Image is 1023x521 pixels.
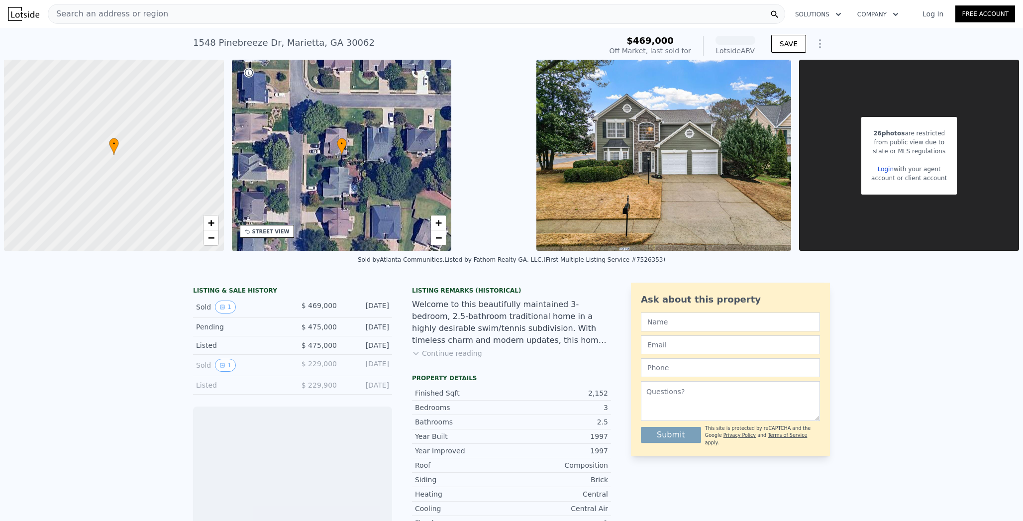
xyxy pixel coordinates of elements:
[716,46,755,56] div: Lotside ARV
[871,138,947,147] div: from public view due to
[768,432,807,438] a: Terms of Service
[511,403,608,413] div: 3
[193,287,392,297] div: LISTING & SALE HISTORY
[536,60,791,251] img: Sale: 13631879 Parcel: 17544453
[771,35,806,53] button: SAVE
[415,417,511,427] div: Bathrooms
[849,5,907,23] button: Company
[302,360,337,368] span: $ 229,000
[337,138,347,155] div: •
[415,504,511,514] div: Cooling
[302,341,337,349] span: $ 475,000
[412,299,611,346] div: Welcome to this beautifully maintained 3-bedroom, 2.5-bathroom traditional home in a highly desir...
[871,129,947,138] div: are restricted
[723,432,756,438] a: Privacy Policy
[511,475,608,485] div: Brick
[412,287,611,295] div: Listing Remarks (Historical)
[196,359,285,372] div: Sold
[511,388,608,398] div: 2,152
[415,475,511,485] div: Siding
[196,322,285,332] div: Pending
[337,139,347,148] span: •
[787,5,849,23] button: Solutions
[109,139,119,148] span: •
[415,446,511,456] div: Year Improved
[415,403,511,413] div: Bedrooms
[878,166,894,173] a: Login
[641,313,820,331] input: Name
[641,427,701,443] button: Submit
[511,446,608,456] div: 1997
[873,130,905,137] span: 26 photos
[511,489,608,499] div: Central
[48,8,168,20] span: Search an address or region
[641,293,820,307] div: Ask about this property
[193,36,375,50] div: 1548 Pinebreeze Dr , Marietta , GA 30062
[252,228,290,235] div: STREET VIEW
[415,388,511,398] div: Finished Sqft
[415,431,511,441] div: Year Built
[911,9,955,19] a: Log In
[215,359,236,372] button: View historical data
[196,380,285,390] div: Listed
[345,380,389,390] div: [DATE]
[641,358,820,377] input: Phone
[8,7,39,21] img: Lotside
[431,230,446,245] a: Zoom out
[810,34,830,54] button: Show Options
[415,460,511,470] div: Roof
[412,348,482,358] button: Continue reading
[207,216,214,229] span: +
[871,174,947,183] div: account or client account
[511,504,608,514] div: Central Air
[641,335,820,354] input: Email
[345,301,389,313] div: [DATE]
[894,166,941,173] span: with your agent
[302,323,337,331] span: $ 475,000
[415,489,511,499] div: Heating
[511,460,608,470] div: Composition
[345,340,389,350] div: [DATE]
[215,301,236,313] button: View historical data
[345,322,389,332] div: [DATE]
[511,431,608,441] div: 1997
[196,301,285,313] div: Sold
[204,215,218,230] a: Zoom in
[207,231,214,244] span: −
[431,215,446,230] a: Zoom in
[302,302,337,310] span: $ 469,000
[204,230,218,245] a: Zoom out
[610,46,691,56] div: Off Market, last sold for
[511,417,608,427] div: 2.5
[412,374,611,382] div: Property details
[626,35,674,46] span: $469,000
[871,147,947,156] div: state or MLS regulations
[345,359,389,372] div: [DATE]
[109,138,119,155] div: •
[444,256,665,263] div: Listed by Fathom Realty GA, LLC. (First Multiple Listing Service #7526353)
[705,425,820,446] div: This site is protected by reCAPTCHA and the Google and apply.
[302,381,337,389] span: $ 229,900
[358,256,444,263] div: Sold by Atlanta Communities .
[196,340,285,350] div: Listed
[435,216,442,229] span: +
[435,231,442,244] span: −
[955,5,1015,22] a: Free Account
